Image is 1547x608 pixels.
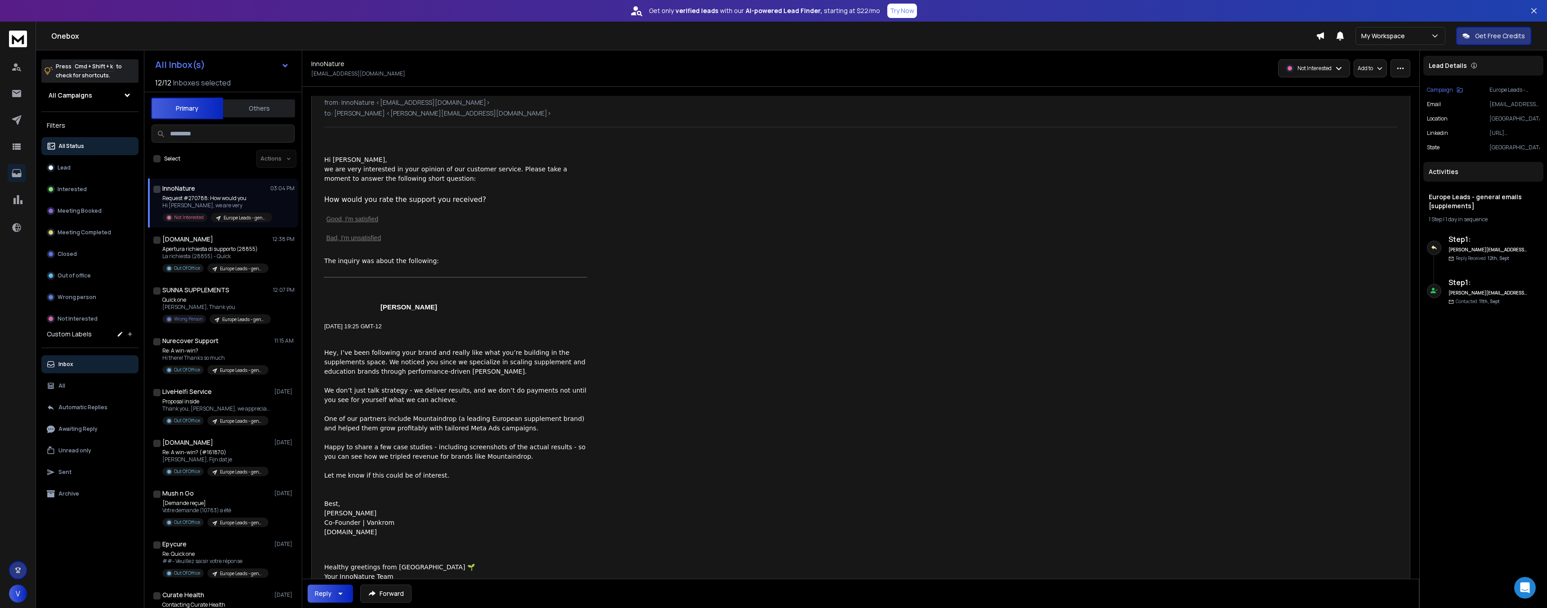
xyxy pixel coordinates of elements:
div: | [1429,216,1538,223]
p: Europe Leads - general emails [supplements] [220,519,263,526]
p: Try Now [890,6,914,15]
p: [DATE] [274,388,295,395]
button: Inbox [41,355,139,373]
p: All Status [58,143,84,150]
button: Not Interested [41,310,139,328]
button: V [9,585,27,603]
p: Awaiting Reply [58,425,98,433]
p: La richiesta (28855) - Quick [162,253,268,260]
p: Out Of Office [174,468,200,475]
p: Reply Received [1456,255,1509,262]
button: Others [223,98,295,118]
div: Reply [315,589,331,598]
p: Out Of Office [174,265,200,272]
button: All [41,377,139,395]
img: logo [9,31,27,47]
p: [DATE] 19:25 GMT-12 [324,321,587,332]
p: Meeting Booked [58,207,102,215]
p: Wrong Person [174,316,202,322]
h1: All Inbox(s) [155,60,205,69]
h1: Nurecover Support [162,336,219,345]
p: 12:38 PM [273,236,295,243]
p: My Workspace [1361,31,1408,40]
p: [EMAIL_ADDRESS][DOMAIN_NAME] [1489,101,1540,108]
p: Europe Leads - general emails [supplements] [222,316,265,323]
p: Closed [58,250,77,258]
button: Closed [41,245,139,263]
p: Quick one [162,296,270,304]
div: Activities [1423,162,1543,182]
button: All Status [41,137,139,155]
div: One of our partners include Mountaindrop (a leading European supplement brand) and helped them gr... [324,414,587,433]
button: Archive [41,485,139,503]
p: location [1427,115,1448,122]
div: Let me know if this could be of interest. [324,471,587,480]
button: Wrong person [41,288,139,306]
p: [DATE] [274,541,295,548]
strong: AI-powered Lead Finder, [746,6,822,15]
button: Forward [360,585,411,603]
button: Reply [308,585,353,603]
p: [PERSON_NAME], Thank you [162,304,270,311]
p: ##- Veuillez saisir votre réponse [162,558,268,565]
p: from: InnoNature <[EMAIL_ADDRESS][DOMAIN_NAME]> [324,98,1397,107]
div: Open Intercom Messenger [1514,577,1536,599]
p: Inbox [58,361,73,368]
p: Out Of Office [174,570,200,577]
p: Email [1427,101,1441,108]
h1: Curate Health [162,590,204,599]
p: Re: A win-win? [162,347,268,354]
button: Out of office [41,267,139,285]
button: Awaiting Reply [41,420,139,438]
span: 12th, Sept [1488,255,1509,261]
h3: Inboxes selected [173,77,231,88]
p: Press to check for shortcuts. [56,62,122,80]
p: Healthy greetings from [GEOGRAPHIC_DATA] 🌱 Your InnoNature Team [324,563,587,581]
button: All Campaigns [41,86,139,104]
button: Try Now [887,4,917,18]
p: [GEOGRAPHIC_DATA] [1489,115,1540,122]
p: we are very interested in your opinion of our customer service. Please take a moment to answer th... [324,165,587,183]
button: Sent [41,463,139,481]
strong: [PERSON_NAME] [380,303,437,311]
h1: [DOMAIN_NAME] [162,438,213,447]
p: Out Of Office [174,519,200,526]
p: Europe Leads - general emails [supplements] [220,418,263,425]
p: Lead Details [1429,61,1467,70]
p: Wrong person [58,294,96,301]
strong: verified leads [675,6,718,15]
button: Interested [41,180,139,198]
div: Co-Founder | Vankrom [DOMAIN_NAME] [324,518,587,537]
p: Out Of Office [174,417,200,424]
a: Good, I'm satisfied [326,215,378,223]
p: Re: A win-win? (#161870) [162,449,268,456]
p: Europe Leads - general emails [supplements] [220,265,263,272]
p: Interested [58,186,87,193]
span: 12 / 12 [155,77,171,88]
p: Hi [PERSON_NAME], we are very [162,202,270,209]
button: Get Free Credits [1456,27,1531,45]
h6: Step 1 : [1449,234,1527,245]
span: 1 Step [1429,215,1442,223]
p: Out Of Office [174,367,200,373]
p: Archive [58,490,79,497]
p: Get only with our starting at $22/mo [649,6,880,15]
h6: Step 1 : [1449,277,1527,288]
p: Europe Leads - general emails [supplements] [1489,86,1540,94]
p: Hi [PERSON_NAME], [324,155,587,165]
button: Primary [151,98,223,119]
p: Apertura richiesta di supporto (28855) [162,246,268,253]
p: 12:07 PM [273,286,295,294]
h1: [DOMAIN_NAME] [162,235,213,244]
button: Lead [41,159,139,177]
p: 03:04 PM [270,185,295,192]
p: Unread only [58,447,91,454]
p: Out of office [58,272,91,279]
h3: Filters [41,119,139,132]
h1: Onebox [51,31,1316,41]
p: Proposal inside [162,398,270,405]
div: Happy to share a few case studies - including screenshots of the actual results - so you can see ... [324,443,587,461]
p: state [1427,144,1440,151]
button: Meeting Booked [41,202,139,220]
